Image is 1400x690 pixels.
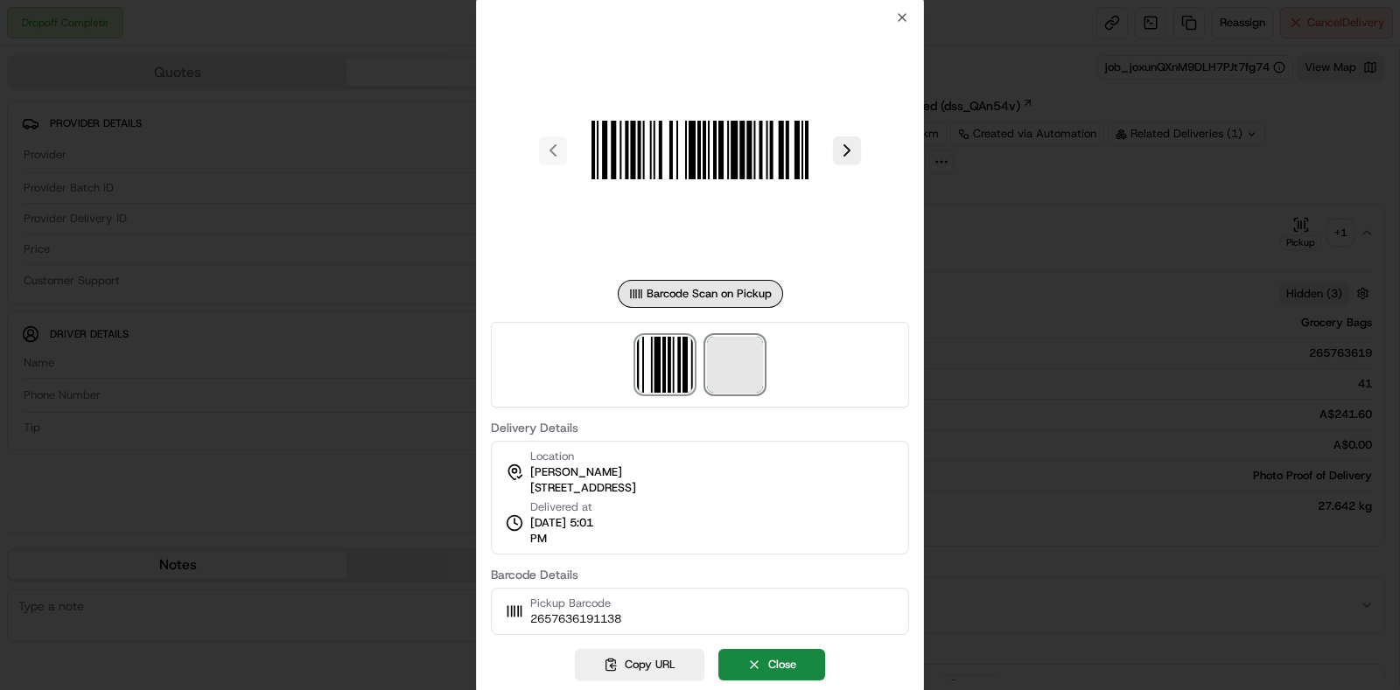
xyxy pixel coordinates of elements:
[637,337,693,393] img: barcode_scan_on_pickup image
[618,280,783,308] div: Barcode Scan on Pickup
[530,480,636,496] span: [STREET_ADDRESS]
[491,568,909,581] label: Barcode Details
[491,422,909,434] label: Delivery Details
[530,596,621,611] span: Pickup Barcode
[575,649,704,680] button: Copy URL
[530,499,611,515] span: Delivered at
[574,24,826,276] img: barcode_scan_on_pickup image
[718,649,825,680] button: Close
[530,515,611,547] span: [DATE] 5:01 PM
[530,611,621,627] span: 2657636191138
[530,464,622,480] span: [PERSON_NAME]
[530,449,574,464] span: Location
